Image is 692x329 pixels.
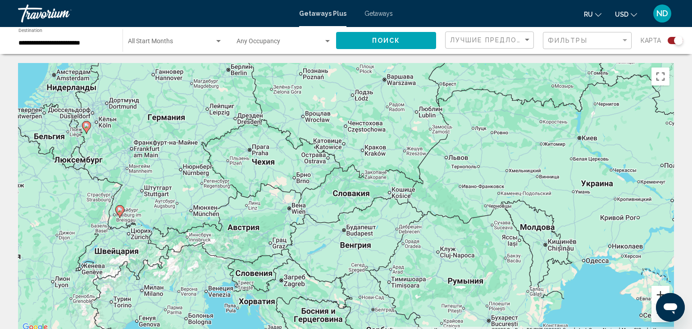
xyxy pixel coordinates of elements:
[656,293,685,322] iframe: Кнопка запуска окна обмена сообщениями
[651,286,669,304] button: Увеличить
[336,32,436,49] button: Поиск
[651,304,669,322] button: Уменьшить
[656,9,668,18] span: ND
[543,32,632,50] button: Filter
[651,4,674,23] button: User Menu
[651,68,669,86] button: Включить полноэкранный режим
[364,10,393,17] a: Getaways
[548,37,587,44] span: Фильтры
[450,36,545,44] span: Лучшие предложения
[18,5,290,23] a: Travorium
[372,37,401,45] span: Поиск
[299,10,346,17] a: Getaways Plus
[584,8,601,21] button: Change language
[450,36,531,44] mat-select: Sort by
[641,34,661,47] span: карта
[615,8,637,21] button: Change currency
[584,11,593,18] span: ru
[615,11,628,18] span: USD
